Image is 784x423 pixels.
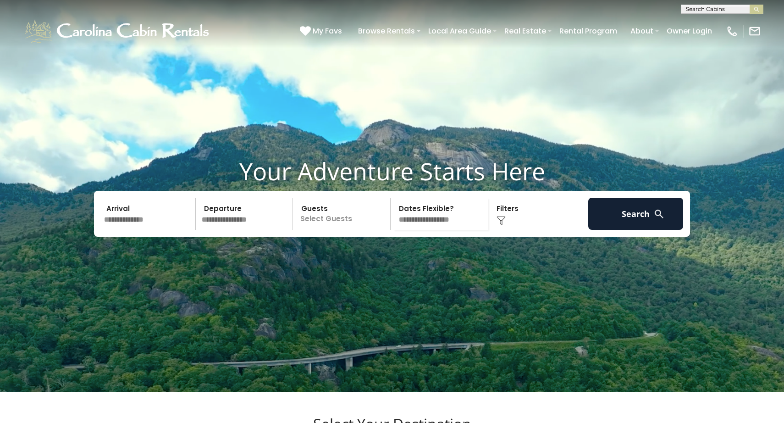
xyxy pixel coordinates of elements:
[296,198,390,230] p: Select Guests
[313,25,342,37] span: My Favs
[626,23,658,39] a: About
[7,157,777,185] h1: Your Adventure Starts Here
[653,208,665,220] img: search-regular-white.png
[300,25,344,37] a: My Favs
[500,23,551,39] a: Real Estate
[23,17,213,45] img: White-1-1-2.png
[726,25,739,38] img: phone-regular-white.png
[555,23,622,39] a: Rental Program
[588,198,683,230] button: Search
[424,23,496,39] a: Local Area Guide
[748,25,761,38] img: mail-regular-white.png
[662,23,717,39] a: Owner Login
[497,216,506,225] img: filter--v1.png
[353,23,420,39] a: Browse Rentals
